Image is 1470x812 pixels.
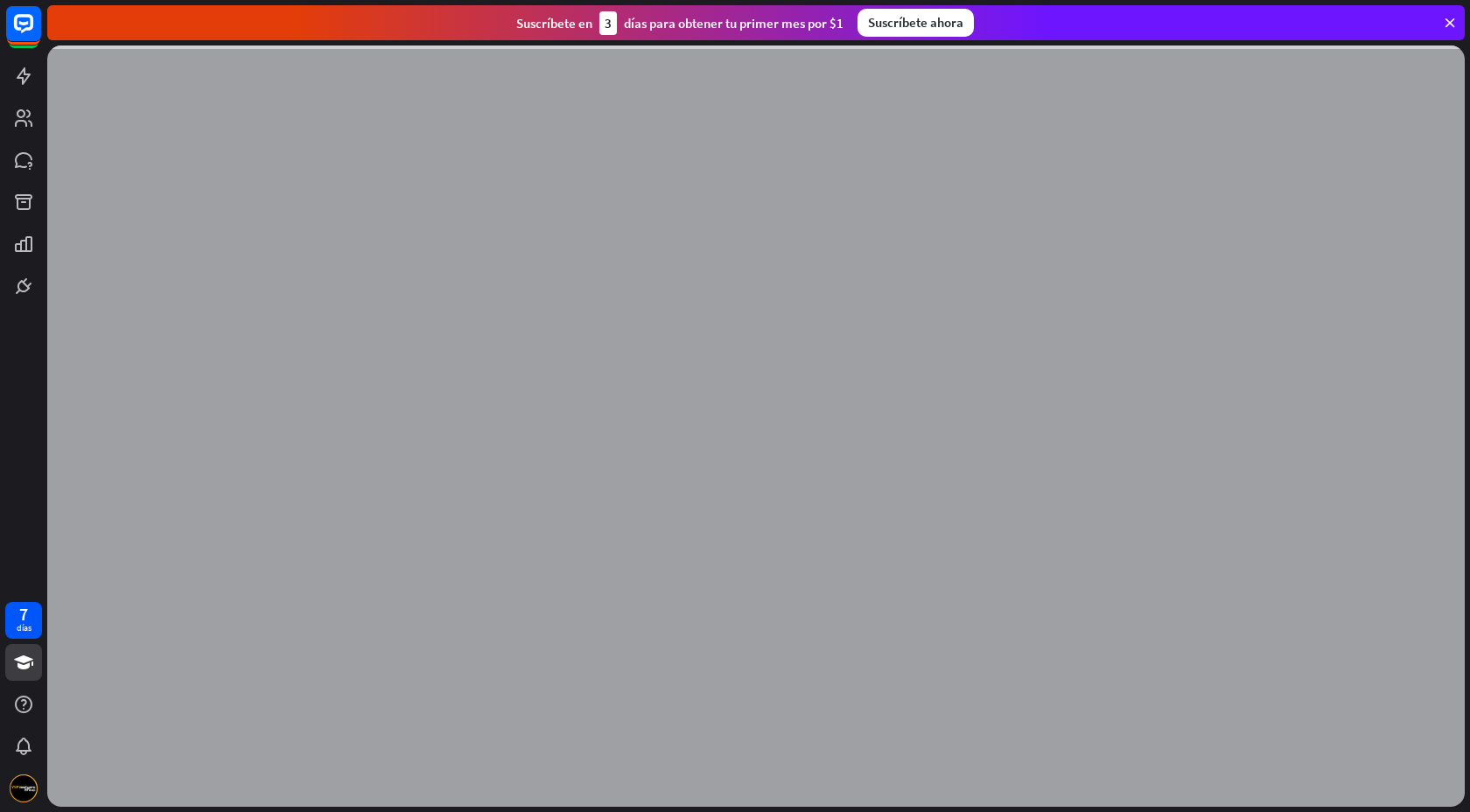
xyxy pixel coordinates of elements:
font: Suscríbete en [516,15,592,31]
a: 7 días [5,602,42,639]
font: 3 [605,15,612,31]
font: Suscríbete ahora [868,14,963,31]
font: 7 [19,603,28,625]
font: días para obtener tu primer mes por $1 [624,15,843,31]
font: días [17,622,31,633]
